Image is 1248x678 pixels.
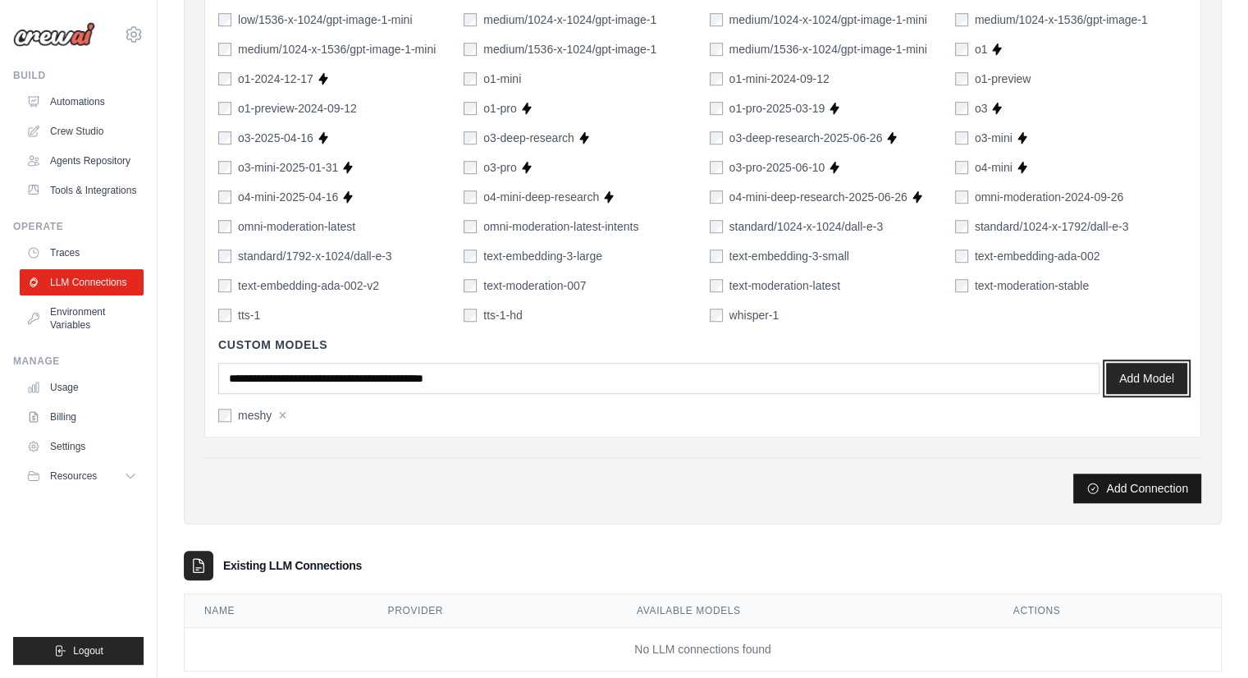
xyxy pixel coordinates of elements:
input: o4-mini-deep-research-2025-06-26 [710,190,723,204]
input: text-moderation-stable [955,279,968,292]
label: text-embedding-3-large [483,248,602,264]
label: text-embedding-3-small [729,248,849,264]
input: o3-2025-04-16 [218,131,231,144]
td: No LLM connections found [185,628,1221,671]
input: text-embedding-ada-002-v2 [218,279,231,292]
button: Logout [13,637,144,665]
th: Provider [368,594,617,628]
div: Operate [13,220,144,233]
th: Name [185,594,368,628]
label: text-moderation-stable [975,277,1089,294]
a: Tools & Integrations [20,177,144,204]
input: o4-mini-2025-04-16 [218,190,231,204]
th: Actions [994,594,1221,628]
input: omni-moderation-2024-09-26 [955,190,968,204]
input: standard/1024-x-1024/dall-e-3 [710,220,723,233]
input: omni-moderation-latest-intents [464,220,477,233]
div: Manage [13,355,144,368]
label: text-moderation-latest [729,277,840,294]
label: o3-deep-research-2025-06-26 [729,130,883,146]
a: Traces [20,240,144,266]
span: Resources [50,470,97,483]
label: o3-deep-research [483,130,574,146]
label: o1 [975,41,988,57]
input: standard/1024-x-1792/dall-e-3 [955,220,968,233]
input: o1-mini-2024-09-12 [710,72,723,85]
label: medium/1536-x-1024/gpt-image-1 [483,41,656,57]
input: text-moderation-latest [710,279,723,292]
input: medium/1536-x-1024/gpt-image-1-mini [710,43,723,56]
label: o4-mini-deep-research-2025-06-26 [729,189,907,205]
a: Agents Repository [20,148,144,174]
input: text-moderation-007 [464,279,477,292]
button: Resources [20,463,144,489]
label: o3-mini-2025-01-31 [238,159,338,176]
input: o1 [955,43,968,56]
input: o3-deep-research-2025-06-26 [710,131,723,144]
a: Usage [20,374,144,401]
label: o1-pro [483,100,516,117]
label: o1-2024-12-17 [238,71,313,87]
label: medium/1536-x-1024/gpt-image-1-mini [729,41,927,57]
label: medium/1024-x-1536/gpt-image-1-mini [238,41,436,57]
label: medium/1024-x-1536/gpt-image-1 [975,11,1148,28]
input: medium/1024-x-1536/gpt-image-1-mini [218,43,231,56]
a: Billing [20,404,144,430]
th: Available Models [617,594,994,628]
button: Add Connection [1073,474,1201,503]
label: meshy [238,407,272,424]
input: o3-deep-research [464,131,477,144]
input: medium/1024-x-1024/gpt-image-1 [464,13,477,26]
input: o4-mini-deep-research [464,190,477,204]
label: o4-mini-deep-research [483,189,599,205]
label: o1-pro-2025-03-19 [729,100,825,117]
input: standard/1792-x-1024/dall-e-3 [218,250,231,263]
input: o3-pro [464,161,477,174]
label: tts-1-hd [483,307,522,323]
label: o1-mini [483,71,521,87]
label: omni-moderation-latest-intents [483,218,638,235]
label: o4-mini-2025-04-16 [238,189,338,205]
input: text-embedding-ada-002 [955,250,968,263]
label: omni-moderation-latest [238,218,355,235]
input: text-embedding-3-small [710,250,723,263]
label: o1-preview-2024-09-12 [238,100,357,117]
input: medium/1024-x-1024/gpt-image-1-mini [710,13,723,26]
input: o4-mini [955,161,968,174]
input: omni-moderation-latest [218,220,231,233]
label: low/1536-x-1024/gpt-image-1-mini [238,11,412,28]
a: LLM Connections [20,269,144,295]
a: Automations [20,89,144,115]
a: Crew Studio [20,118,144,144]
label: o1-preview [975,71,1031,87]
button: Add Model [1106,363,1187,394]
input: o1-pro-2025-03-19 [710,102,723,115]
label: omni-moderation-2024-09-26 [975,189,1123,205]
img: Logo [13,22,95,47]
label: o1-mini-2024-09-12 [729,71,830,87]
input: o1-mini [464,72,477,85]
input: tts-1 [218,309,231,322]
label: o4-mini [975,159,1013,176]
input: medium/1536-x-1024/gpt-image-1 [464,43,477,56]
label: medium/1024-x-1024/gpt-image-1 [483,11,656,28]
label: o3-2025-04-16 [238,130,313,146]
input: o1-2024-12-17 [218,72,231,85]
span: Logout [73,644,103,657]
input: o1-preview-2024-09-12 [218,102,231,115]
input: o1-pro [464,102,477,115]
label: o3 [975,100,988,117]
input: tts-1-hd [464,309,477,322]
label: text-embedding-ada-002-v2 [238,277,379,294]
a: Environment Variables [20,299,144,338]
label: text-embedding-ada-002 [975,248,1100,264]
div: Build [13,69,144,82]
input: o3 [955,102,968,115]
label: o3-pro [483,159,516,176]
label: o3-pro-2025-06-10 [729,159,825,176]
label: medium/1024-x-1024/gpt-image-1-mini [729,11,927,28]
input: text-embedding-3-large [464,250,477,263]
input: o3-mini-2025-01-31 [218,161,231,174]
input: medium/1024-x-1536/gpt-image-1 [955,13,968,26]
input: o3-mini [955,131,968,144]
